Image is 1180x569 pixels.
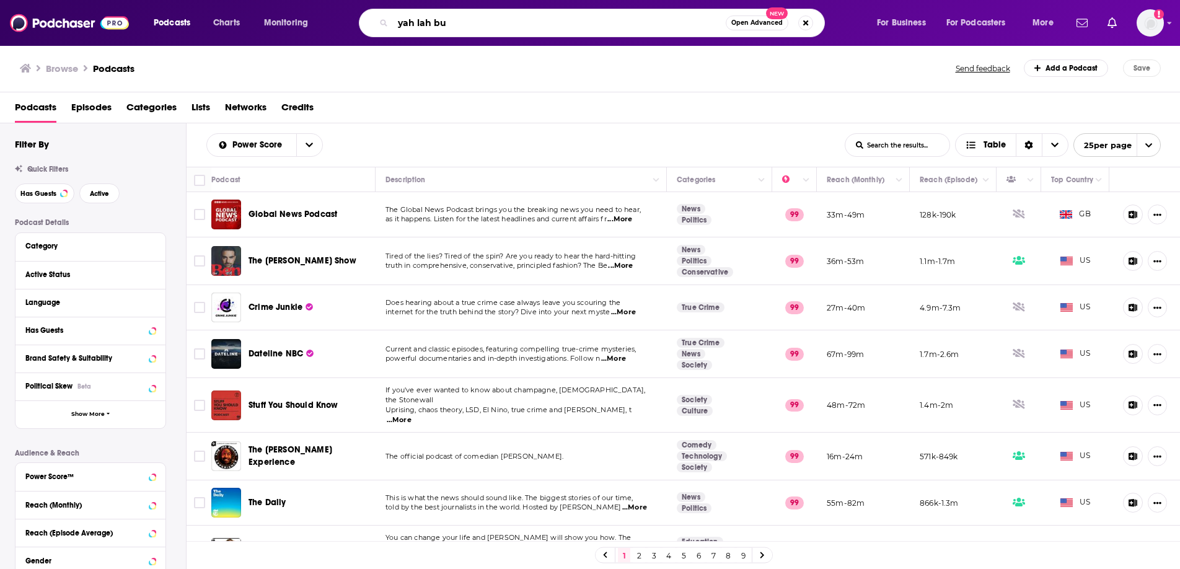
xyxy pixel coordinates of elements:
[766,7,788,19] span: New
[385,252,636,260] span: Tired of the lies? Tired of the spin? Are you ready to hear the hard-hitting
[15,449,166,457] p: Audience & Reach
[249,348,314,360] a: Dateline NBC
[211,441,241,471] img: The Joe Rogan Experience
[1060,301,1091,314] span: US
[827,210,865,220] p: 33m-49m
[126,97,177,123] span: Categories
[955,133,1068,157] h2: Choose View
[249,209,337,219] span: Global News Podcast
[387,415,412,425] span: ...More
[264,14,308,32] span: Monitoring
[1154,9,1164,19] svg: Add a profile image
[211,538,241,568] a: The Mel Robbins Podcast
[205,13,247,33] a: Charts
[1023,173,1038,188] button: Column Actions
[1148,344,1167,364] button: Show More Button
[385,307,610,316] span: internet for the truth behind the story? Dive into your next myste
[15,218,166,227] p: Podcast Details
[25,267,156,282] button: Active Status
[677,537,723,547] a: Education
[249,400,338,410] span: Stuff You Should Know
[920,349,959,359] p: 1.7m-2.6m
[10,11,129,35] img: Podchaser - Follow, Share and Rate Podcasts
[385,405,632,414] span: Uprising, chaos theory, LSD, El Nino, true crime and [PERSON_NAME], t
[385,354,600,363] span: powerful documentaries and in-depth investigations. Follow n
[71,97,112,123] span: Episodes
[27,165,68,174] span: Quick Filters
[211,246,241,276] img: The Ben Shapiro Show
[211,339,241,369] img: Dateline NBC
[192,97,210,123] a: Lists
[608,261,633,271] span: ...More
[25,552,156,568] button: Gender
[731,20,783,26] span: Open Advanced
[71,411,105,418] span: Show More
[1148,395,1167,415] button: Show More Button
[385,172,425,187] div: Description
[232,141,286,149] span: Power Score
[1137,9,1164,37] button: Show profile menu
[25,524,156,540] button: Reach (Episode Average)
[90,190,109,197] span: Active
[827,451,863,462] p: 16m-24m
[827,302,865,313] p: 27m-40m
[1072,12,1093,33] a: Show notifications dropdown
[249,444,332,467] span: The [PERSON_NAME] Experience
[249,302,302,312] span: Crime Junkie
[281,97,314,123] a: Credits
[25,242,147,250] div: Category
[622,503,647,513] span: ...More
[249,444,371,469] a: The [PERSON_NAME] Experience
[25,270,147,279] div: Active Status
[726,15,788,30] button: Open AdvancedNew
[785,348,804,360] p: 99
[722,548,734,563] a: 8
[93,63,134,74] a: Podcasts
[633,548,645,563] a: 2
[211,293,241,322] a: Crime Junkie
[296,134,322,156] button: open menu
[920,498,959,508] p: 866k-1.3m
[225,97,266,123] span: Networks
[25,529,145,537] div: Reach (Episode Average)
[782,172,799,187] div: Power Score
[25,326,145,335] div: Has Guests
[785,399,804,412] p: 99
[249,255,356,266] span: The [PERSON_NAME] Show
[25,238,156,254] button: Category
[211,172,240,187] div: Podcast
[46,63,78,74] h3: Browse
[145,13,206,33] button: open menu
[1051,172,1093,187] div: Top Country
[1123,60,1161,77] button: Save
[785,301,804,314] p: 99
[15,97,56,123] span: Podcasts
[601,354,626,364] span: ...More
[1024,13,1069,33] button: open menu
[677,406,713,416] a: Culture
[249,399,338,412] a: Stuff You Should Know
[979,173,993,188] button: Column Actions
[371,9,837,37] div: Search podcasts, credits, & more...
[952,63,1014,74] button: Send feedback
[677,503,711,513] a: Politics
[385,205,641,214] span: The Global News Podcast brings you the breaking news you need to hear,
[25,350,156,366] button: Brand Safety & Suitability
[677,360,712,370] a: Society
[677,548,690,563] a: 5
[385,261,607,270] span: truth in comprehensive, conservative, principled fashion? The Be
[1006,172,1024,187] div: Has Guests
[211,390,241,420] img: Stuff You Should Know
[707,548,720,563] a: 7
[20,190,56,197] span: Has Guests
[211,200,241,229] img: Global News Podcast
[677,349,705,359] a: News
[25,294,156,310] button: Language
[194,451,205,462] span: Toggle select row
[663,548,675,563] a: 4
[1073,133,1161,157] button: open menu
[938,13,1024,33] button: open menu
